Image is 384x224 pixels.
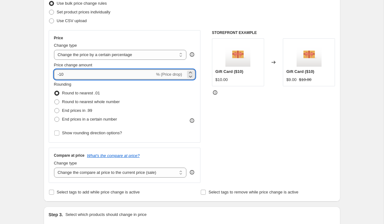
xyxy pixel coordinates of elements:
[49,212,63,218] h2: Step 3.
[212,30,335,35] h6: STOREFRONT EXAMPLE
[65,212,146,218] p: Select which products should change in price
[57,190,140,194] span: Select tags to add while price change is active
[54,63,92,67] span: Price change amount
[215,69,244,74] span: Gift Card ($10)
[62,99,120,104] span: Round to nearest whole number
[286,69,314,74] span: Gift Card ($10)
[297,42,322,67] img: gift_card_80x.png
[87,153,140,158] button: What's the compare at price?
[225,42,250,67] img: gift_card_80x.png
[286,77,297,83] div: $9.00
[57,18,87,23] span: Use CSV upload
[57,10,111,14] span: Set product prices individually
[62,91,100,95] span: Round to nearest .01
[54,69,155,79] input: -15
[215,77,228,83] div: $10.00
[54,153,85,158] h3: Compare at price
[62,117,117,122] span: End prices in a certain number
[57,1,107,6] span: Use bulk price change rules
[54,161,77,165] span: Change type
[62,131,122,135] span: Show rounding direction options?
[209,190,298,194] span: Select tags to remove while price change is active
[189,169,195,175] div: help
[62,108,92,113] span: End prices in .99
[54,43,77,48] span: Change type
[189,51,195,58] div: help
[156,72,182,77] span: % (Price drop)
[54,82,71,87] span: Rounding
[299,77,312,83] strike: $10.00
[54,36,63,41] h3: Price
